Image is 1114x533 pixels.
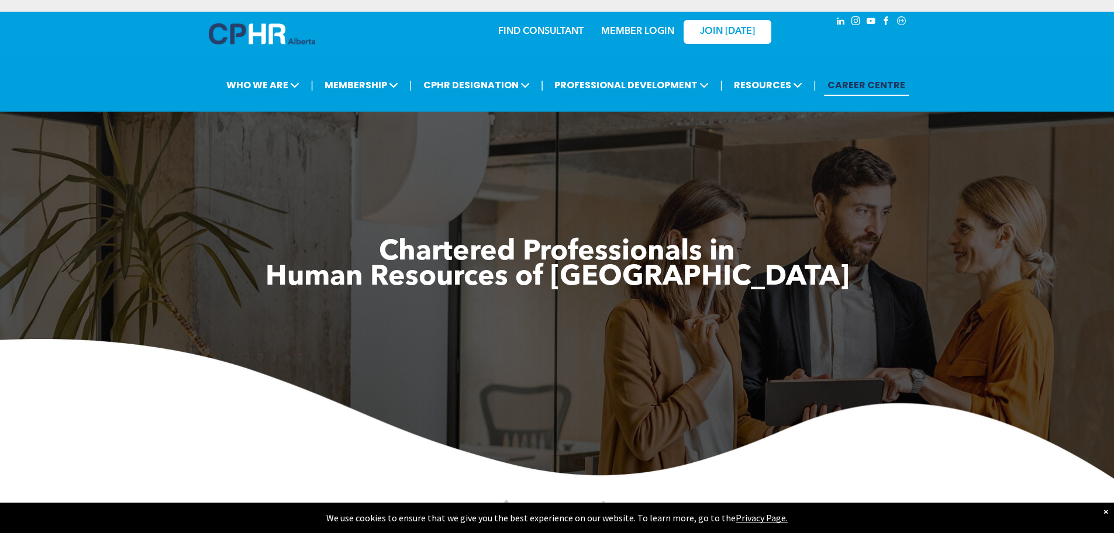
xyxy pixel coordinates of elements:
span: JOIN [DATE] [700,26,755,37]
a: CAREER CENTRE [824,74,909,96]
img: A blue and white logo for cp alberta [209,23,315,44]
a: MEMBER LOGIN [601,27,674,36]
span: MEMBERSHIP [321,74,402,96]
span: Chartered Professionals in [379,238,735,266]
span: Announcements [501,499,613,513]
li: | [720,73,723,97]
a: Privacy Page. [736,512,788,524]
li: | [311,73,313,97]
a: youtube [865,15,878,30]
span: CPHR DESIGNATION [420,74,533,96]
li: | [541,73,544,97]
span: RESOURCES [730,74,806,96]
span: WHO WE ARE [223,74,303,96]
a: FIND CONSULTANT [498,27,584,36]
li: | [813,73,816,97]
a: Social network [895,15,908,30]
div: Dismiss notification [1103,506,1108,517]
a: linkedin [834,15,847,30]
a: facebook [880,15,893,30]
a: JOIN [DATE] [684,20,771,44]
span: PROFESSIONAL DEVELOPMENT [551,74,712,96]
span: Human Resources of [GEOGRAPHIC_DATA] [265,264,849,292]
li: | [409,73,412,97]
a: instagram [850,15,863,30]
